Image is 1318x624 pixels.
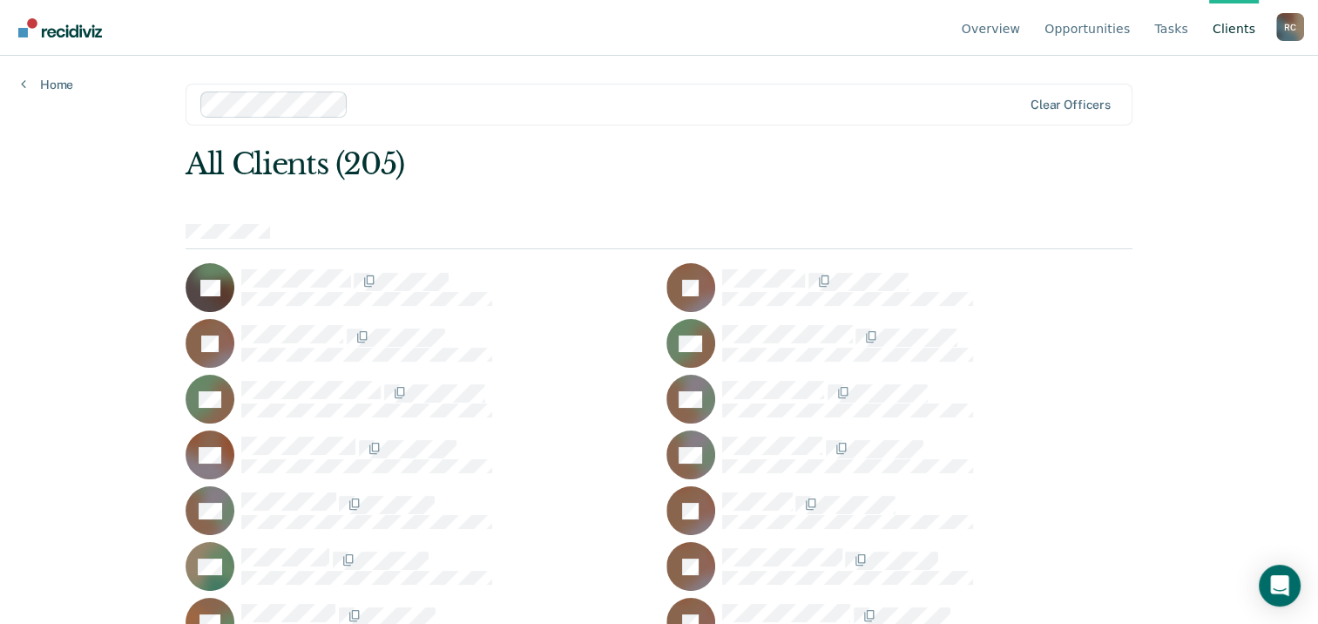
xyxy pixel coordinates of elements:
[21,77,73,92] a: Home
[18,18,102,37] img: Recidiviz
[186,146,943,182] div: All Clients (205)
[1276,13,1304,41] div: R C
[1031,98,1111,112] div: Clear officers
[1276,13,1304,41] button: Profile dropdown button
[1259,565,1301,607] div: Open Intercom Messenger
